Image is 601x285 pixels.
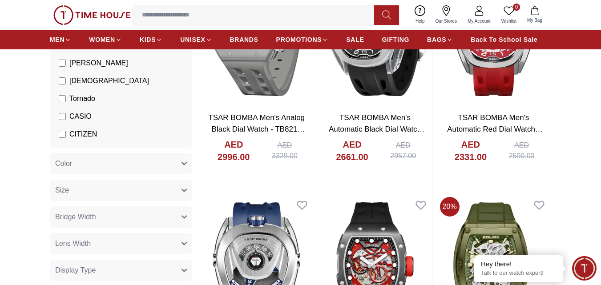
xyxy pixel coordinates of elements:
button: Color [50,153,192,174]
button: Bridge Width [50,206,192,228]
h4: AED 2661.00 [327,138,378,163]
span: Color [55,158,72,169]
span: Tornado [69,93,95,104]
span: WOMEN [89,35,115,44]
img: ... [53,5,131,25]
button: My Bag [522,4,548,25]
span: PROMOTIONS [276,35,322,44]
span: Our Stores [432,18,460,24]
a: BRANDS [230,32,258,48]
span: CITIZEN [69,129,97,140]
div: AED 2957.00 [383,140,424,161]
a: Our Stores [430,4,462,26]
div: Chat Widget [572,256,597,281]
h4: AED 2996.00 [208,138,259,163]
a: MEN [50,32,71,48]
input: [PERSON_NAME] [59,60,66,67]
a: 0Wishlist [496,4,522,26]
button: Display Type [50,260,192,281]
span: [DEMOGRAPHIC_DATA] [69,76,149,86]
span: 0 [513,4,520,11]
a: WOMEN [89,32,122,48]
span: Size [55,185,69,196]
span: [PERSON_NAME] [69,58,128,68]
span: Wishlist [498,18,520,24]
p: Talk to our watch expert! [481,269,557,277]
input: [DEMOGRAPHIC_DATA] [59,77,66,84]
span: Display Type [55,265,96,276]
a: TSAR BOMBA Men's Analog Black Dial Watch - TB8214 C-Grey [208,113,305,145]
div: AED 3329.00 [265,140,305,161]
span: MEN [50,35,65,44]
span: GUESS [69,147,94,157]
a: GIFTING [382,32,409,48]
a: Help [410,4,430,26]
div: Hey there! [481,260,557,269]
a: UNISEX [180,32,212,48]
div: AED 2590.00 [501,140,542,161]
span: SALE [346,35,364,44]
span: My Account [464,18,494,24]
input: Tornado [59,95,66,102]
span: Help [412,18,428,24]
span: Lens Width [55,238,91,249]
a: TSAR BOMBA Men's Automatic Red Dial Watch - TB8213A-04 SET [447,113,543,145]
input: CASIO [59,113,66,120]
a: SALE [346,32,364,48]
span: KIDS [140,35,156,44]
span: My Bag [524,17,546,24]
span: Bridge Width [55,212,96,222]
span: BAGS [427,35,446,44]
span: GIFTING [382,35,409,44]
a: TSAR BOMBA Men's Automatic Black Dial Watch - TB8213A-06 SET [329,113,425,145]
h4: AED 2331.00 [445,138,496,163]
a: BAGS [427,32,453,48]
span: CASIO [69,111,92,122]
a: Back To School Sale [471,32,537,48]
span: BRANDS [230,35,258,44]
button: Lens Width [50,233,192,254]
span: UNISEX [180,35,205,44]
button: Size [50,180,192,201]
input: CITIZEN [59,131,66,138]
span: 20 % [440,197,460,217]
a: PROMOTIONS [276,32,329,48]
span: Back To School Sale [471,35,537,44]
a: KIDS [140,32,162,48]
